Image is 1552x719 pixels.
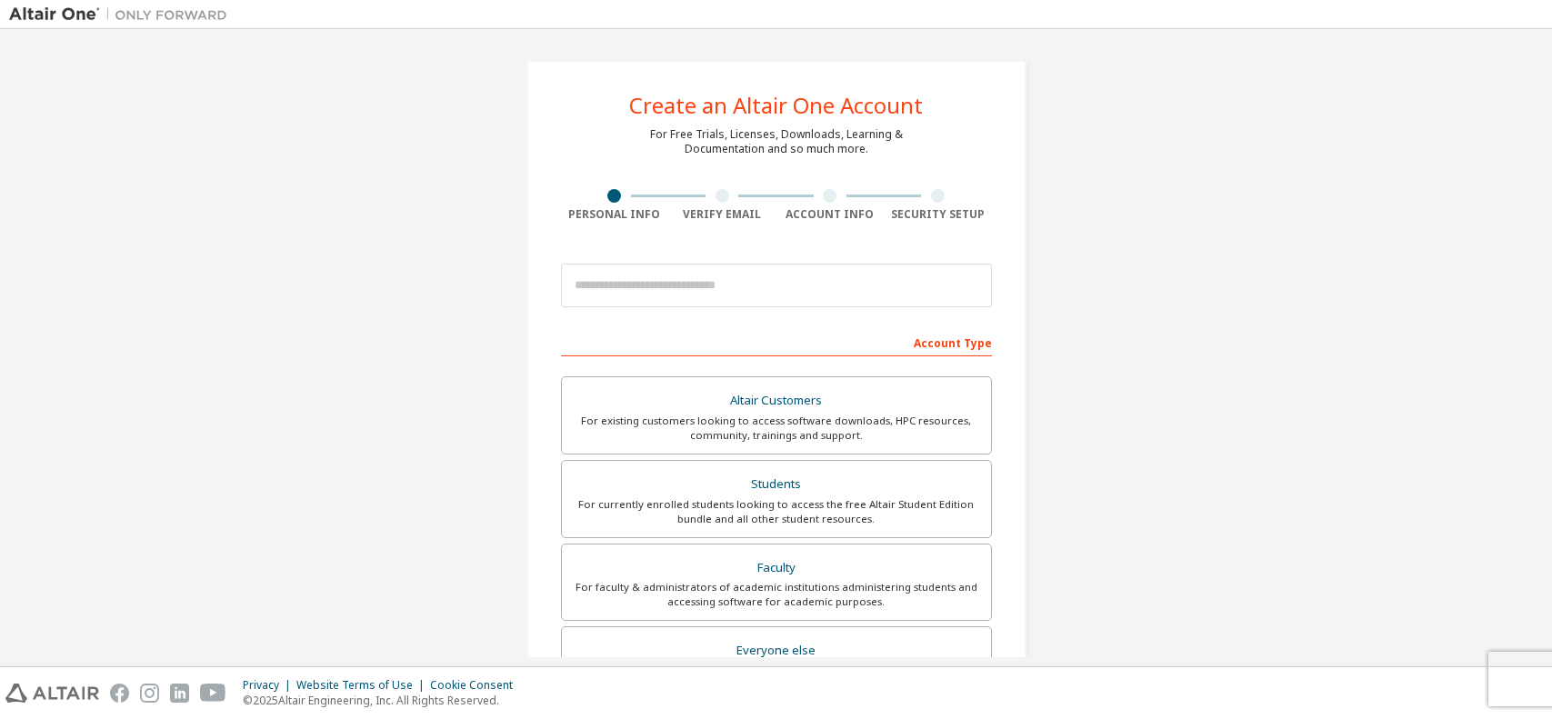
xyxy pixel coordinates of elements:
img: linkedin.svg [170,684,189,703]
p: © 2025 Altair Engineering, Inc. All Rights Reserved. [243,693,524,708]
img: youtube.svg [200,684,226,703]
img: facebook.svg [110,684,129,703]
div: For faculty & administrators of academic institutions administering students and accessing softwa... [573,580,980,609]
div: Faculty [573,555,980,581]
div: Personal Info [561,207,669,222]
div: For Free Trials, Licenses, Downloads, Learning & Documentation and so much more. [650,127,903,156]
div: Account Info [776,207,885,222]
div: Website Terms of Use [296,678,430,693]
img: instagram.svg [140,684,159,703]
div: Privacy [243,678,296,693]
div: Everyone else [573,638,980,664]
div: For existing customers looking to access software downloads, HPC resources, community, trainings ... [573,414,980,443]
div: Verify Email [668,207,776,222]
div: Security Setup [884,207,992,222]
div: Account Type [561,327,992,356]
div: Create an Altair One Account [629,95,923,116]
div: For currently enrolled students looking to access the free Altair Student Edition bundle and all ... [573,497,980,526]
img: altair_logo.svg [5,684,99,703]
div: Students [573,472,980,497]
div: Altair Customers [573,388,980,414]
img: Altair One [9,5,236,24]
div: Cookie Consent [430,678,524,693]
